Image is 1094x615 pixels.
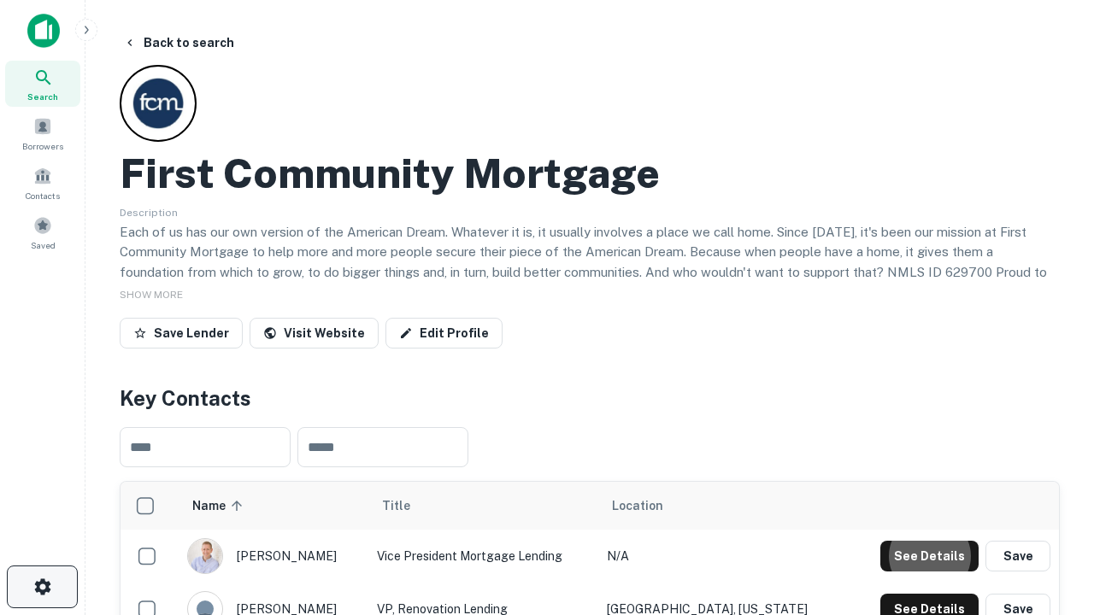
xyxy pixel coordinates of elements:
[368,530,598,583] td: Vice President Mortgage Lending
[120,318,243,348] button: Save Lender
[27,14,60,48] img: capitalize-icon.png
[368,482,598,530] th: Title
[120,222,1060,302] p: Each of us has our own version of the American Dream. Whatever it is, it usually involves a place...
[187,538,360,574] div: [PERSON_NAME]
[31,238,56,252] span: Saved
[5,110,80,156] a: Borrowers
[120,383,1060,413] h4: Key Contacts
[1009,478,1094,560] iframe: Chat Widget
[612,495,663,516] span: Location
[598,530,846,583] td: N/A
[192,495,248,516] span: Name
[27,90,58,103] span: Search
[116,27,241,58] button: Back to search
[985,541,1050,571] button: Save
[5,209,80,255] a: Saved
[120,289,183,301] span: SHOW MORE
[5,160,80,206] a: Contacts
[5,61,80,107] a: Search
[188,539,222,573] img: 1520878720083
[179,482,368,530] th: Name
[598,482,846,530] th: Location
[120,149,660,198] h2: First Community Mortgage
[382,495,432,516] span: Title
[385,318,503,348] a: Edit Profile
[880,541,979,571] button: See Details
[250,318,379,348] a: Visit Website
[22,139,63,153] span: Borrowers
[26,189,60,202] span: Contacts
[120,207,178,219] span: Description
